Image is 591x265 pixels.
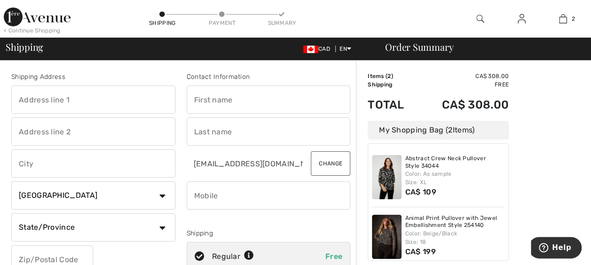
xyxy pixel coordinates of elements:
[405,215,505,229] a: Animal Print Pullover with Jewel Embellishment Style 254140
[405,229,505,246] div: Color: Beige/Black Size: 18
[187,72,351,82] div: Contact Information
[559,13,567,24] img: My Bag
[405,187,436,196] span: CA$ 109
[405,247,436,256] span: CA$ 199
[187,181,351,210] input: Mobile
[208,19,236,27] div: Payment
[405,170,505,187] div: Color: As sample Size: XL
[11,86,175,114] input: Address line 1
[368,121,509,140] div: My Shopping Bag ( Items)
[448,125,452,134] span: 2
[368,80,418,89] td: Shipping
[311,151,350,176] button: Change
[339,46,351,52] span: EN
[187,117,351,146] input: Last name
[374,42,585,52] div: Order Summary
[187,86,351,114] input: First name
[372,215,402,259] img: Animal Print Pullover with Jewel Embellishment Style 254140
[11,72,175,82] div: Shipping Address
[187,228,351,238] div: Shipping
[303,46,318,53] img: Canadian Dollar
[148,19,176,27] div: Shipping
[6,42,43,52] span: Shipping
[187,149,304,178] input: E-mail
[11,149,175,178] input: City
[368,72,418,80] td: Items ( )
[268,19,296,27] div: Summary
[387,73,391,79] span: 2
[11,117,175,146] input: Address line 2
[476,13,484,24] img: search the website
[212,251,254,262] div: Regular
[368,89,418,121] td: Total
[372,155,402,199] img: Abstract Crew Neck Pullover Style 34044
[518,13,526,24] img: My Info
[4,26,61,35] div: < Continue Shopping
[531,237,582,260] iframe: Opens a widget where you can find more information
[418,89,509,121] td: CA$ 308.00
[303,46,334,52] span: CAD
[572,15,575,23] span: 2
[418,72,509,80] td: CA$ 308.00
[4,8,71,26] img: 1ère Avenue
[543,13,583,24] a: 2
[405,155,505,170] a: Abstract Crew Neck Pullover Style 34044
[325,252,342,261] span: Free
[510,13,533,25] a: Sign In
[418,80,509,89] td: Free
